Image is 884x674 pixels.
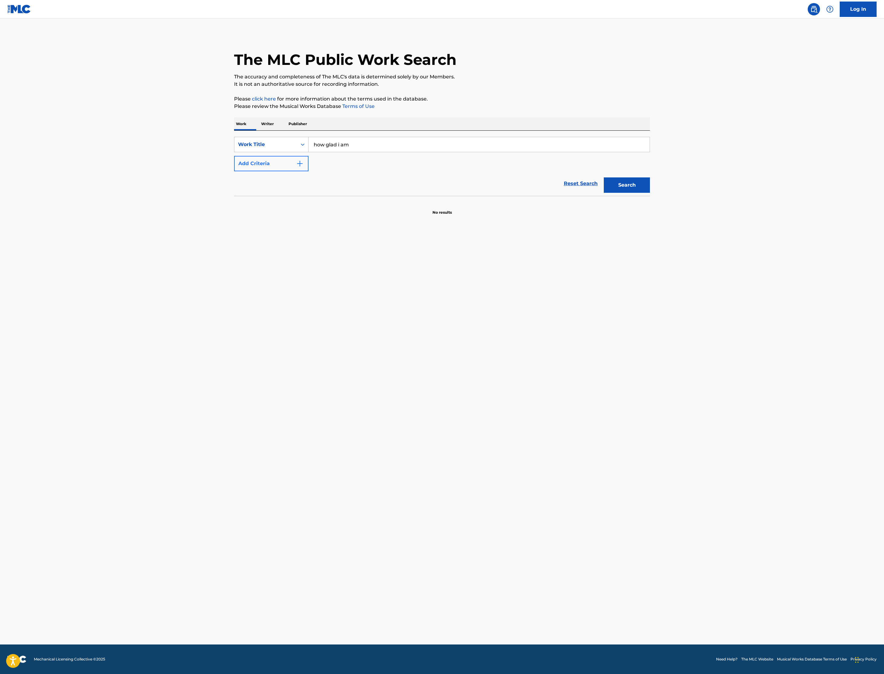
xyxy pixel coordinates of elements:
div: Drag [855,651,859,669]
a: Terms of Use [341,103,375,109]
a: Public Search [808,3,820,15]
img: 9d2ae6d4665cec9f34b9.svg [296,160,304,167]
img: logo [7,656,26,663]
img: help [826,6,834,13]
p: The accuracy and completeness of The MLC's data is determined solely by our Members. [234,73,650,81]
iframe: Chat Widget [853,644,884,674]
p: Work [234,117,248,130]
p: Please for more information about the terms used in the database. [234,95,650,103]
a: click here [252,96,276,102]
p: It is not an authoritative source for recording information. [234,81,650,88]
p: Writer [259,117,276,130]
a: Log In [840,2,877,17]
span: Mechanical Licensing Collective © 2025 [34,656,105,662]
a: The MLC Website [741,656,773,662]
p: Please review the Musical Works Database [234,103,650,110]
img: MLC Logo [7,5,31,14]
button: Add Criteria [234,156,309,171]
div: Help [824,3,836,15]
p: Publisher [287,117,309,130]
img: search [810,6,818,13]
form: Search Form [234,137,650,196]
a: Need Help? [716,656,738,662]
div: Work Title [238,141,293,148]
h1: The MLC Public Work Search [234,50,456,69]
button: Search [604,177,650,193]
a: Privacy Policy [850,656,877,662]
a: Musical Works Database Terms of Use [777,656,847,662]
p: No results [432,202,452,215]
a: Reset Search [561,177,601,190]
